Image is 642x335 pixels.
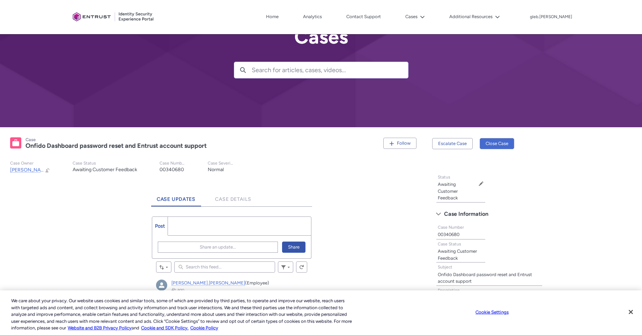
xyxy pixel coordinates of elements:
button: Share [282,242,305,253]
button: Edit Status [478,181,484,186]
span: Subject [438,265,452,269]
button: Escalate Case [432,138,473,149]
a: More information about our cookie policy., opens in a new tab [68,325,132,330]
lightning-formatted-text: Awaiting Customer Feedback [438,249,477,261]
button: Close Case [480,138,514,149]
span: Case Updates [157,196,196,202]
button: Cookie Settings [470,305,514,319]
a: Case Details [209,187,257,206]
button: Close [623,304,639,320]
lightning-formatted-text: Awaiting Customer Feedback [73,167,137,173]
p: Case Number [160,161,185,166]
div: Chatter Publisher [152,216,311,259]
div: rita.pinheiro [156,280,167,291]
span: Share an update... [200,242,236,252]
a: Post [152,217,168,235]
lightning-formatted-text: Onfido Dashboard password reset and Entrust account support [25,142,207,150]
lightning-formatted-text: 00340680 [438,232,459,237]
h2: Cases [234,26,408,48]
a: Contact Support [345,12,383,22]
p: gleb.[PERSON_NAME] [530,15,572,20]
span: Case Details [215,196,251,202]
span: Case Number [438,225,464,230]
span: [PERSON_NAME].[PERSON_NAME] [10,167,89,173]
input: Search for articles, cases, videos... [252,62,408,78]
a: Analytics, opens in new tab [301,12,324,22]
p: Case Owner [10,161,50,166]
img: External User - rita.pinheiro (Onfido) [156,280,167,291]
button: Search [234,62,252,78]
a: [PERSON_NAME].[PERSON_NAME] [171,280,245,286]
span: Case Information [444,209,488,219]
span: Share [288,242,300,252]
button: Change Owner [45,167,50,173]
a: Home [264,12,280,22]
records-entity-label: Case [25,137,36,142]
button: User Profile gleb.borisov [530,13,573,20]
button: Share an update... [158,242,278,253]
lightning-formatted-text: 00340680 [160,167,184,173]
span: Follow [397,140,411,146]
button: Additional Resources [448,12,502,22]
input: Search this feed... [174,261,275,273]
button: Case Information [433,208,546,220]
span: Case Status [438,242,461,246]
span: Status [438,175,450,180]
a: Case Updates [151,187,201,206]
a: 4h ago [171,287,184,292]
button: Follow [383,138,416,149]
lightning-formatted-text: Awaiting Customer Feedback [438,182,458,200]
button: Refresh this feed [296,261,307,273]
button: Cases [404,12,427,22]
div: We care about your privacy. Our website uses cookies and similar tools, some of which are provide... [11,297,353,332]
span: Post [155,223,165,229]
span: Description [438,288,460,293]
a: Cookie and SDK Policy. [141,325,189,330]
lightning-formatted-text: Normal [208,167,224,173]
a: Cookie Policy [190,325,218,330]
span: (Employee) [245,280,269,285]
p: Case Severity [208,161,234,166]
p: Case Status [73,161,137,166]
lightning-formatted-text: Onfido Dashboard password reset and Entrust account support [438,272,532,284]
